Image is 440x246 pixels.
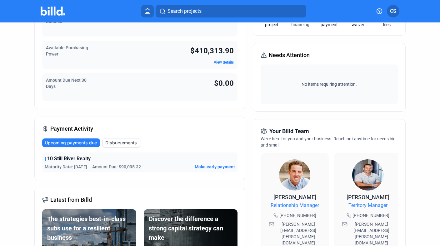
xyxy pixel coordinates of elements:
button: CS [387,5,399,17]
span: Latest from Billd [50,195,92,204]
span: Search projects [167,7,202,15]
img: Territory Manager [352,159,383,191]
span: We're here for you and your business. Reach out anytime for needs big and small! [261,136,396,147]
span: CS [390,7,396,15]
span: Your Billd Team [269,127,309,136]
span: [PERSON_NAME] [347,194,389,200]
button: Disbursements [102,138,140,147]
div: Discover the difference a strong capital strategy can make [149,214,233,242]
span: Territory Manager [348,202,387,209]
a: View details [214,60,234,65]
span: 10 Still River Realty [47,155,91,162]
button: Search projects [156,5,306,17]
span: [PERSON_NAME][EMAIL_ADDRESS][PERSON_NAME][DOMAIN_NAME] [276,221,321,246]
span: Needs Attention [269,51,310,60]
span: Amount Due: $90,095.32 [92,164,141,170]
span: Relationship Manager [271,202,319,209]
div: The strategies best-in-class subs use for a resilient business [47,214,131,242]
span: $410,313.90 [190,46,234,55]
span: Payment Activity [50,124,93,133]
span: [PHONE_NUMBER] [352,212,389,219]
span: Upcoming payments due [45,140,97,146]
button: Upcoming payments due [42,138,100,147]
span: Maturity Date: [DATE] [45,164,87,170]
img: Relationship Manager [279,159,310,191]
button: Make early payment [195,164,235,170]
span: [PERSON_NAME][EMAIL_ADDRESS][PERSON_NAME][DOMAIN_NAME] [349,221,394,246]
img: Billd Company Logo [41,7,65,16]
span: Available Purchasing Power [46,45,88,56]
span: Disbursements [105,140,137,146]
span: No items requiring attention. [263,81,395,87]
span: Amount Due Next 30 Days [46,78,87,89]
span: [PHONE_NUMBER] [279,212,316,219]
span: [PERSON_NAME] [273,194,316,200]
span: $0.00 [214,79,234,88]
